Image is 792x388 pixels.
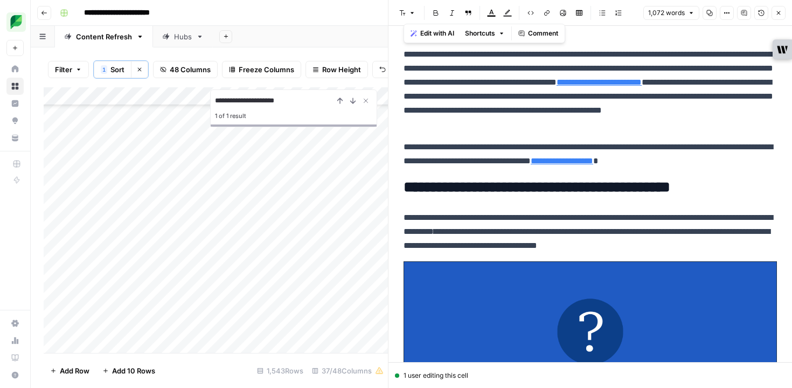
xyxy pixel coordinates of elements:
[170,64,211,75] span: 48 Columns
[112,365,155,376] span: Add 10 Rows
[395,371,786,380] div: 1 user editing this cell
[48,61,89,78] button: Filter
[514,26,562,40] button: Comment
[406,26,458,40] button: Edit with AI
[6,366,24,384] button: Help + Support
[101,65,107,74] div: 1
[6,78,24,95] a: Browse
[55,64,72,75] span: Filter
[60,365,89,376] span: Add Row
[6,315,24,332] a: Settings
[253,362,308,379] div: 1,543 Rows
[6,60,24,78] a: Home
[6,332,24,349] a: Usage
[44,362,96,379] button: Add Row
[420,29,454,38] span: Edit with AI
[239,64,294,75] span: Freeze Columns
[6,129,24,147] a: Your Data
[6,12,26,32] img: SproutSocial Logo
[110,64,124,75] span: Sort
[222,61,301,78] button: Freeze Columns
[346,94,359,107] button: Next Result
[322,64,361,75] span: Row Height
[643,6,699,20] button: 1,072 words
[94,61,131,78] button: 1Sort
[305,61,368,78] button: Row Height
[6,95,24,112] a: Insights
[96,362,162,379] button: Add 10 Rows
[174,31,192,42] div: Hubs
[461,26,509,40] button: Shortcuts
[334,94,346,107] button: Previous Result
[153,61,218,78] button: 48 Columns
[6,349,24,366] a: Learning Hub
[215,109,372,122] div: 1 of 1 result
[6,9,24,36] button: Workspace: SproutSocial
[308,362,388,379] div: 37/48 Columns
[359,94,372,107] button: Close Search
[6,112,24,129] a: Opportunities
[648,8,685,18] span: 1,072 words
[153,26,213,47] a: Hubs
[76,31,132,42] div: Content Refresh
[528,29,558,38] span: Comment
[55,26,153,47] a: Content Refresh
[465,29,495,38] span: Shortcuts
[102,65,106,74] span: 1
